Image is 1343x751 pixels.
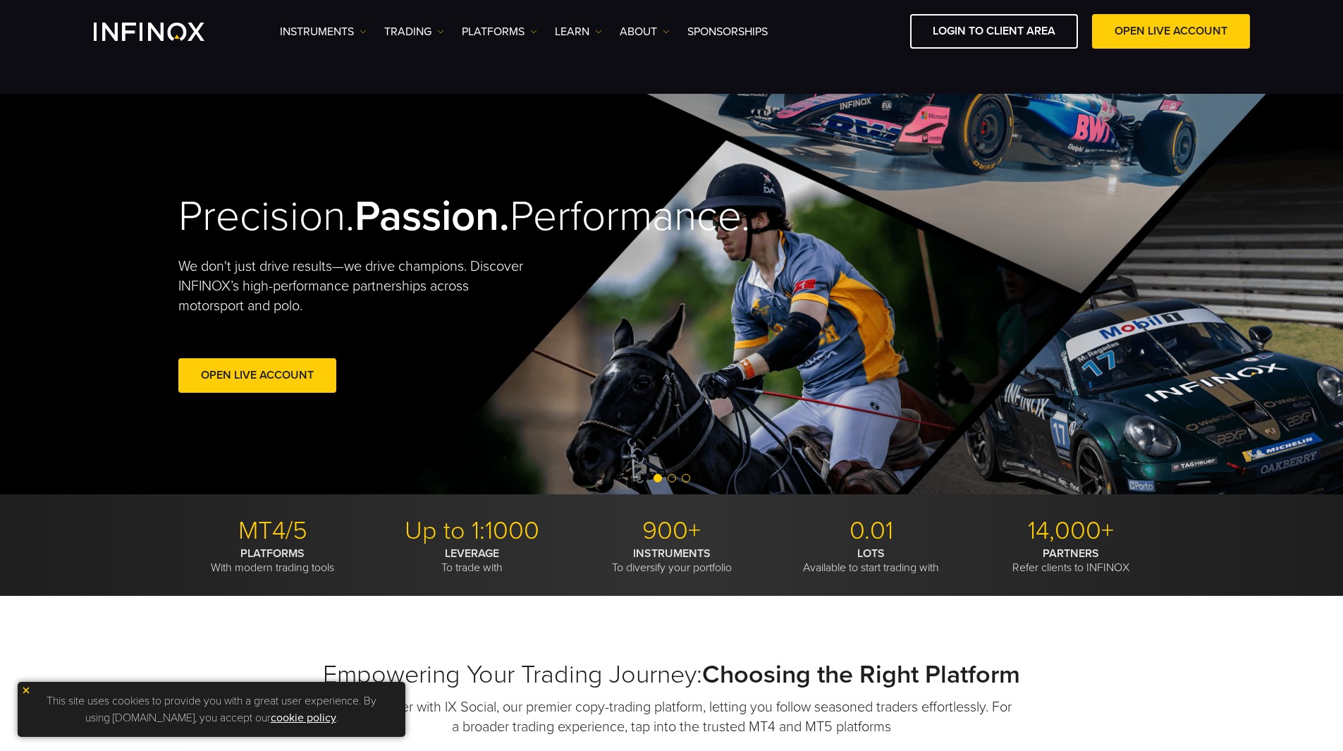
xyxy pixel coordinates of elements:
[445,547,499,561] strong: LEVERAGE
[577,547,766,575] p: To diversify your portfolio
[1043,547,1099,561] strong: PARTNERS
[462,23,537,40] a: PLATFORMS
[178,191,623,243] h2: Precision. Performance.
[777,547,966,575] p: Available to start trading with
[682,474,690,482] span: Go to slide 3
[577,515,766,547] p: 900+
[94,23,238,41] a: INFINOX Logo
[178,547,367,575] p: With modern trading tools
[178,257,534,316] p: We don't just drive results—we drive champions. Discover INFINOX’s high-performance partnerships ...
[178,358,336,393] a: Open Live Account
[384,23,444,40] a: TRADING
[330,697,1014,737] p: Trade smarter with IX Social, our premier copy-trading platform, letting you follow seasoned trad...
[857,547,885,561] strong: LOTS
[633,547,711,561] strong: INSTRUMENTS
[910,14,1078,49] a: LOGIN TO CLIENT AREA
[178,659,1165,690] h2: Empowering Your Trading Journey:
[378,515,567,547] p: Up to 1:1000
[687,23,768,40] a: SPONSORSHIPS
[1092,14,1250,49] a: OPEN LIVE ACCOUNT
[976,547,1165,575] p: Refer clients to INFINOX
[355,191,510,242] strong: Passion.
[668,474,676,482] span: Go to slide 2
[25,689,398,730] p: This site uses cookies to provide you with a great user experience. By using [DOMAIN_NAME], you a...
[777,515,966,547] p: 0.01
[702,659,1020,690] strong: Choosing the Right Platform
[21,685,31,695] img: yellow close icon
[240,547,305,561] strong: PLATFORMS
[280,23,367,40] a: Instruments
[378,547,567,575] p: To trade with
[271,711,336,725] a: cookie policy
[178,515,367,547] p: MT4/5
[654,474,662,482] span: Go to slide 1
[976,515,1165,547] p: 14,000+
[620,23,670,40] a: ABOUT
[555,23,602,40] a: Learn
